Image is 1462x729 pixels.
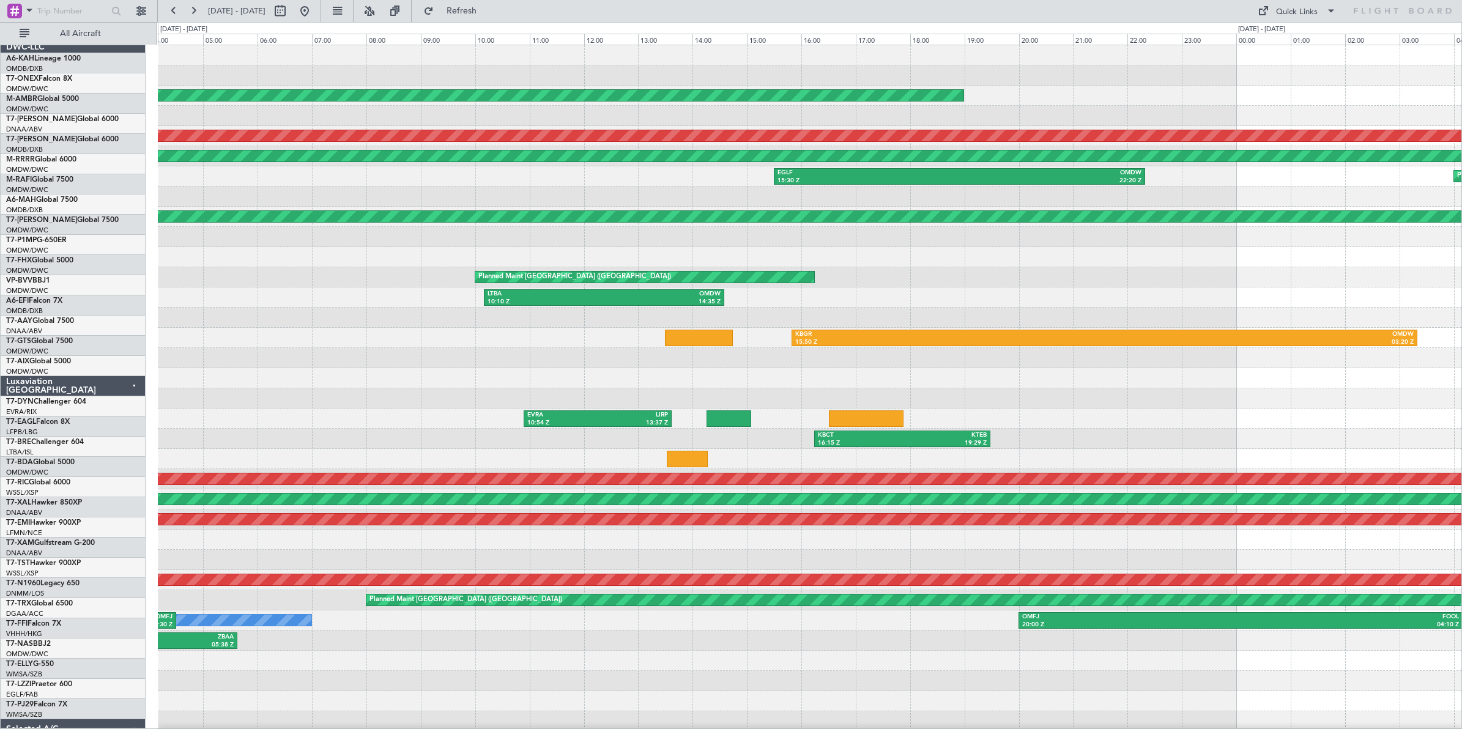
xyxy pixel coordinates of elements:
[369,591,562,609] div: Planned Maint [GEOGRAPHIC_DATA] ([GEOGRAPHIC_DATA])
[6,398,34,405] span: T7-DYN
[1105,338,1414,347] div: 03:20 Z
[6,55,81,62] a: A6-KAHLineage 1000
[6,629,42,638] a: VHHH/HKG
[638,34,692,45] div: 13:00
[6,661,33,668] span: T7-ELLY
[6,226,48,235] a: OMDW/DWC
[6,439,84,446] a: T7-BREChallenger 604
[818,439,902,448] div: 16:15 Z
[6,479,70,486] a: T7-RICGlobal 6000
[1276,6,1318,18] div: Quick Links
[6,539,34,547] span: T7-XAM
[6,95,37,103] span: M-AMBR
[6,569,39,578] a: WSSL/XSP
[6,136,77,143] span: T7-[PERSON_NAME]
[6,277,32,284] span: VP-BVV
[6,681,31,688] span: T7-LZZI
[1241,621,1459,629] div: 04:10 Z
[1073,34,1127,45] div: 21:00
[6,580,40,587] span: T7-N1960
[856,34,910,45] div: 17:00
[6,196,78,204] a: A6-MAHGlobal 7500
[6,286,48,295] a: OMDW/DWC
[6,640,33,648] span: T7-NAS
[6,640,51,648] a: T7-NASBBJ2
[6,580,80,587] a: T7-N1960Legacy 650
[6,468,48,477] a: OMDW/DWC
[6,165,48,174] a: OMDW/DWC
[801,34,856,45] div: 16:00
[6,257,73,264] a: T7-FHXGlobal 5000
[6,407,37,416] a: EVRA/RIX
[6,620,28,627] span: T7-FFI
[1345,34,1400,45] div: 02:00
[37,2,108,20] input: Trip Number
[160,24,207,35] div: [DATE] - [DATE]
[1236,34,1291,45] div: 00:00
[910,34,965,45] div: 18:00
[32,29,129,38] span: All Aircraft
[203,34,258,45] div: 05:00
[488,298,604,306] div: 10:10 Z
[795,330,1104,339] div: KBGR
[6,257,32,264] span: T7-FHX
[13,24,133,43] button: All Aircraft
[6,116,119,123] a: T7-[PERSON_NAME]Global 6000
[598,419,668,427] div: 13:37 Z
[747,34,801,45] div: 15:00
[6,367,48,376] a: OMDW/DWC
[6,701,67,708] a: T7-PJ29Falcon 7X
[530,34,584,45] div: 11:00
[6,176,73,183] a: M-RAFIGlobal 7500
[6,95,79,103] a: M-AMBRGlobal 5000
[6,620,61,627] a: T7-FFIFalcon 7X
[6,327,42,336] a: DNAA/ABV
[1252,1,1342,21] button: Quick Links
[6,519,81,527] a: T7-EMIHawker 900XP
[149,34,204,45] div: 04:00
[6,84,48,94] a: OMDW/DWC
[6,297,29,305] span: A6-EFI
[6,64,43,73] a: OMDB/DXB
[1022,613,1241,621] div: OMFJ
[421,34,475,45] div: 09:00
[527,411,598,420] div: EVRA
[6,196,36,204] span: A6-MAH
[6,75,72,83] a: T7-ONEXFalcon 8X
[777,169,960,177] div: EGLF
[6,710,42,719] a: WMSA/SZB
[604,290,721,298] div: OMDW
[6,156,35,163] span: M-RRRR
[598,411,668,420] div: LIRP
[6,266,48,275] a: OMDW/DWC
[6,116,77,123] span: T7-[PERSON_NAME]
[6,418,36,426] span: T7-EAGL
[584,34,639,45] div: 12:00
[6,338,31,345] span: T7-GTS
[6,448,34,457] a: LTBA/ISL
[6,589,44,598] a: DNMM/LOS
[6,549,42,558] a: DNAA/ABV
[1400,34,1454,45] div: 03:00
[6,338,73,345] a: T7-GTSGlobal 7500
[6,297,62,305] a: A6-EFIFalcon 7X
[6,216,119,224] a: T7-[PERSON_NAME]Global 7500
[818,431,902,440] div: KBCT
[6,539,95,547] a: T7-XAMGulfstream G-200
[6,427,38,437] a: LFPB/LBG
[6,358,29,365] span: T7-AIX
[960,169,1142,177] div: OMDW
[6,145,43,154] a: OMDB/DXB
[1291,34,1345,45] div: 01:00
[795,338,1104,347] div: 15:50 Z
[1019,34,1074,45] div: 20:00
[6,439,31,446] span: T7-BRE
[6,459,33,466] span: T7-BDA
[1127,34,1182,45] div: 22:00
[6,600,31,607] span: T7-TRX
[156,641,234,649] div: 05:38 Z
[6,600,73,607] a: T7-TRXGlobal 6500
[6,681,72,688] a: T7-LZZIPraetor 600
[6,358,71,365] a: T7-AIXGlobal 5000
[692,34,747,45] div: 14:00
